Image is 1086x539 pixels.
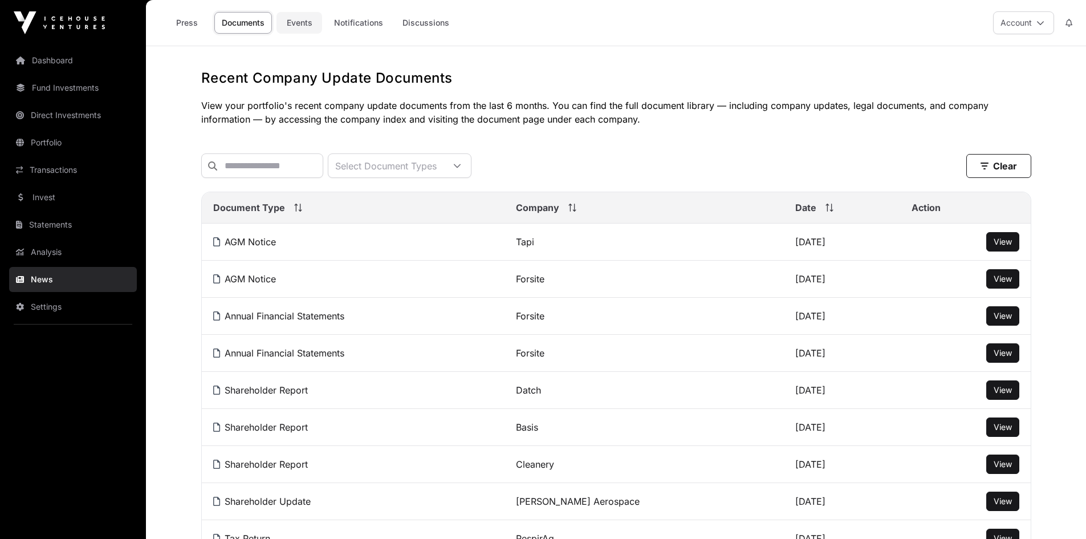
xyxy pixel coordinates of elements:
[201,69,1031,87] h1: Recent Company Update Documents
[994,310,1012,322] a: View
[784,372,900,409] td: [DATE]
[994,237,1012,246] span: View
[213,496,311,507] a: Shareholder Update
[213,422,308,433] a: Shareholder Report
[986,343,1019,363] button: View
[994,496,1012,506] span: View
[9,294,137,319] a: Settings
[213,459,308,470] a: Shareholder Report
[213,384,308,396] a: Shareholder Report
[516,201,559,214] span: Company
[994,422,1012,432] span: View
[9,48,137,73] a: Dashboard
[213,236,276,248] a: AGM Notice
[516,310,544,322] a: Forsite
[9,75,137,100] a: Fund Investments
[994,385,1012,395] span: View
[276,12,322,34] a: Events
[795,201,816,214] span: Date
[912,201,941,214] span: Action
[14,11,105,34] img: Icehouse Ventures Logo
[994,347,1012,359] a: View
[994,236,1012,248] a: View
[9,240,137,265] a: Analysis
[213,347,344,359] a: Annual Financial Statements
[213,201,285,214] span: Document Type
[994,273,1012,285] a: View
[201,99,1031,126] p: View your portfolio's recent company update documents from the last 6 months. You can find the fu...
[986,306,1019,326] button: View
[986,418,1019,437] button: View
[784,446,900,483] td: [DATE]
[986,232,1019,252] button: View
[986,492,1019,511] button: View
[164,12,210,34] a: Press
[784,224,900,261] td: [DATE]
[516,422,538,433] a: Basis
[986,380,1019,400] button: View
[784,335,900,372] td: [DATE]
[994,459,1012,469] span: View
[994,274,1012,283] span: View
[9,185,137,210] a: Invest
[784,261,900,298] td: [DATE]
[327,12,391,34] a: Notifications
[516,496,640,507] a: [PERSON_NAME] Aerospace
[994,348,1012,358] span: View
[9,212,137,237] a: Statements
[328,154,444,177] div: Select Document Types
[1029,484,1086,539] iframe: Chat Widget
[516,273,544,285] a: Forsite
[9,130,137,155] a: Portfolio
[516,236,534,248] a: Tapi
[994,496,1012,507] a: View
[993,11,1054,34] button: Account
[213,310,344,322] a: Annual Financial Statements
[966,154,1031,178] button: Clear
[395,12,457,34] a: Discussions
[516,347,544,359] a: Forsite
[214,12,272,34] a: Documents
[784,483,900,520] td: [DATE]
[994,384,1012,396] a: View
[516,384,541,396] a: Datch
[784,298,900,335] td: [DATE]
[9,157,137,183] a: Transactions
[9,103,137,128] a: Direct Investments
[986,455,1019,474] button: View
[784,409,900,446] td: [DATE]
[213,273,276,285] a: AGM Notice
[986,269,1019,289] button: View
[994,311,1012,321] span: View
[9,267,137,292] a: News
[994,459,1012,470] a: View
[516,459,554,470] a: Cleanery
[994,422,1012,433] a: View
